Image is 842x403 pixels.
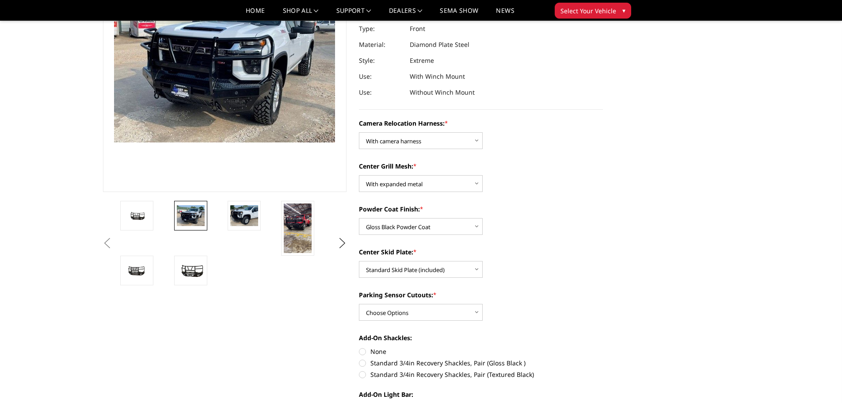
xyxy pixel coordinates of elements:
[555,3,631,19] button: Select Your Vehicle
[359,69,403,84] dt: Use:
[359,119,603,128] label: Camera Relocation Harness:
[284,203,312,253] img: 2024-2025 Chevrolet 2500-3500 - T2 Series - Extreme Front Bumper (receiver or winch)
[389,8,423,20] a: Dealers
[359,53,403,69] dt: Style:
[359,84,403,100] dt: Use:
[123,209,151,222] img: 2024-2025 Chevrolet 2500-3500 - T2 Series - Extreme Front Bumper (receiver or winch)
[440,8,478,20] a: SEMA Show
[359,247,603,257] label: Center Skid Plate:
[359,21,403,37] dt: Type:
[622,6,625,15] span: ▾
[798,361,842,403] iframe: Chat Widget
[359,37,403,53] dt: Material:
[359,390,603,399] label: Add-On Light Bar:
[359,347,603,356] label: None
[230,205,258,226] img: 2024-2025 Chevrolet 2500-3500 - T2 Series - Extreme Front Bumper (receiver or winch)
[410,84,475,100] dd: Without Winch Mount
[359,161,603,171] label: Center Grill Mesh:
[359,333,603,342] label: Add-On Shackles:
[410,37,469,53] dd: Diamond Plate Steel
[359,370,603,379] label: Standard 3/4in Recovery Shackles, Pair (Textured Black)
[123,263,151,278] img: 2024-2025 Chevrolet 2500-3500 - T2 Series - Extreme Front Bumper (receiver or winch)
[283,8,319,20] a: shop all
[246,8,265,20] a: Home
[177,263,205,278] img: 2024-2025 Chevrolet 2500-3500 - T2 Series - Extreme Front Bumper (receiver or winch)
[560,6,616,15] span: Select Your Vehicle
[336,8,371,20] a: Support
[359,358,603,368] label: Standard 3/4in Recovery Shackles, Pair (Gloss Black )
[410,21,425,37] dd: Front
[496,8,514,20] a: News
[410,69,465,84] dd: With Winch Mount
[177,205,205,226] img: 2024-2025 Chevrolet 2500-3500 - T2 Series - Extreme Front Bumper (receiver or winch)
[410,53,434,69] dd: Extreme
[101,237,114,250] button: Previous
[359,290,603,299] label: Parking Sensor Cutouts:
[359,204,603,214] label: Powder Coat Finish:
[335,237,349,250] button: Next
